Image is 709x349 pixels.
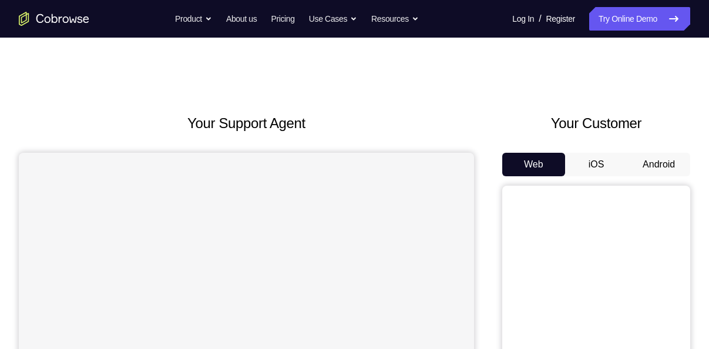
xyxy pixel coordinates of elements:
a: About us [226,7,257,31]
a: Go to the home page [19,12,89,26]
button: Product [175,7,212,31]
a: Try Online Demo [589,7,690,31]
a: Register [546,7,575,31]
a: Pricing [271,7,294,31]
button: Resources [371,7,419,31]
h2: Your Customer [502,113,690,134]
span: / [539,12,541,26]
button: Use Cases [309,7,357,31]
button: Android [627,153,690,176]
button: iOS [565,153,628,176]
a: Log In [512,7,534,31]
button: Web [502,153,565,176]
h2: Your Support Agent [19,113,474,134]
